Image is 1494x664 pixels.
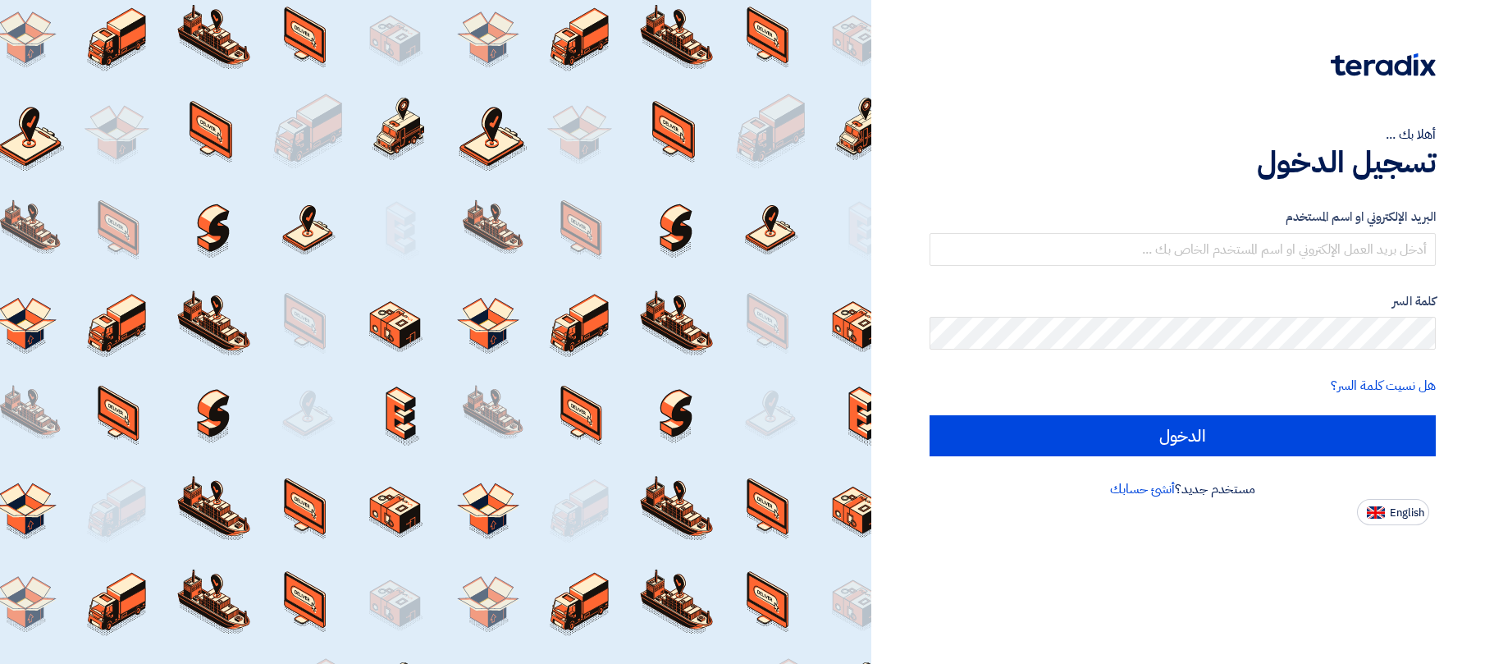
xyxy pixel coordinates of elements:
[1110,479,1175,499] a: أنشئ حسابك
[930,208,1436,227] label: البريد الإلكتروني او اسم المستخدم
[930,233,1436,266] input: أدخل بريد العمل الإلكتروني او اسم المستخدم الخاص بك ...
[930,125,1436,144] div: أهلا بك ...
[930,292,1436,311] label: كلمة السر
[930,415,1436,456] input: الدخول
[1390,507,1424,519] span: English
[1331,376,1436,396] a: هل نسيت كلمة السر؟
[930,144,1436,181] h1: تسجيل الدخول
[1331,53,1436,76] img: Teradix logo
[1357,499,1429,525] button: English
[1367,506,1385,519] img: en-US.png
[930,479,1436,499] div: مستخدم جديد؟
